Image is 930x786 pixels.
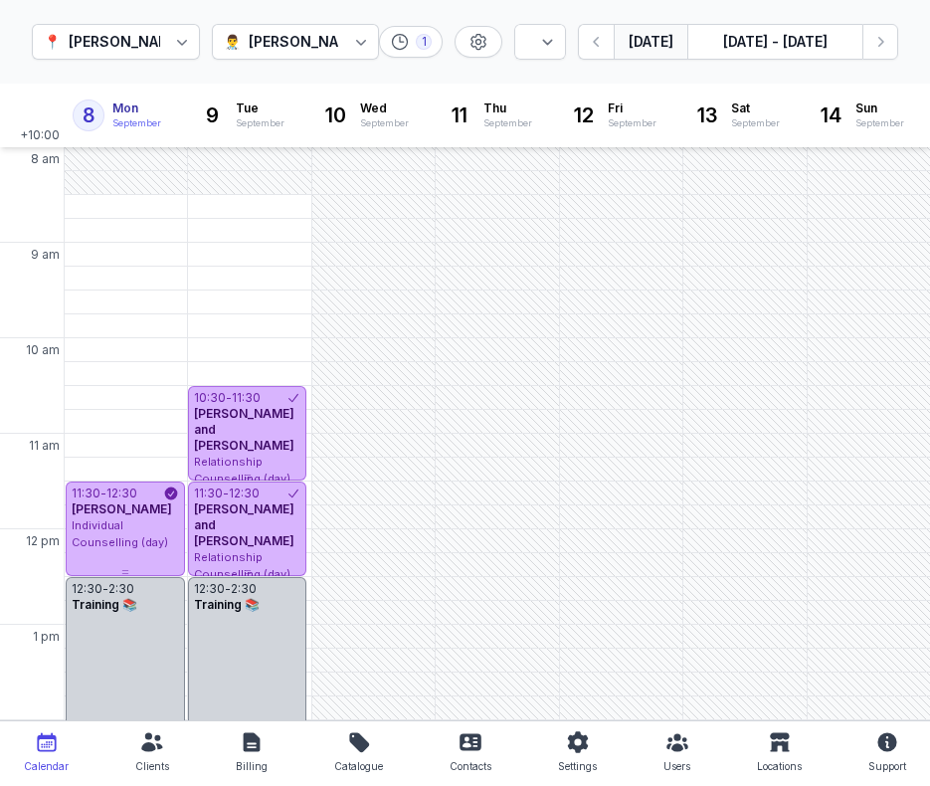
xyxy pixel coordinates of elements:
span: Relationship Counselling (day) [194,550,290,581]
div: 12 [568,99,600,131]
div: 9 [196,99,228,131]
div: - [100,486,106,501]
div: 2:30 [108,581,134,597]
span: Training 📚 [72,597,137,612]
div: 12:30 [194,581,225,597]
span: Sat [731,100,780,116]
span: Tue [236,100,284,116]
div: September [360,116,409,130]
div: September [236,116,284,130]
span: [PERSON_NAME] and [PERSON_NAME] [194,406,294,453]
span: 11 am [29,438,60,454]
span: 9 am [31,247,60,263]
div: 11:30 [232,390,261,406]
div: Settings [558,754,597,778]
div: - [225,581,231,597]
span: Wed [360,100,409,116]
div: 📍 [44,30,61,54]
span: Relationship Counselling (day) [194,455,290,486]
div: 10:30 [194,390,226,406]
span: 8 am [31,151,60,167]
button: [DATE] - [DATE] [687,24,862,60]
div: 13 [691,99,723,131]
span: 1 pm [33,629,60,645]
div: - [226,390,232,406]
span: 12 pm [26,533,60,549]
span: Mon [112,100,161,116]
span: +10:00 [20,127,64,147]
div: 11:30 [72,486,100,501]
div: Users [663,754,690,778]
div: [PERSON_NAME] [249,30,364,54]
div: Locations [757,754,802,778]
div: 14 [816,99,847,131]
div: Support [868,754,906,778]
div: 11 [444,99,475,131]
div: 10 [320,99,352,131]
div: September [483,116,532,130]
div: Catalogue [334,754,383,778]
div: [PERSON_NAME] Counselling [69,30,273,54]
div: Contacts [450,754,491,778]
div: 1 [416,34,432,50]
div: 12:30 [72,581,102,597]
div: Calendar [24,754,69,778]
span: [PERSON_NAME] and [PERSON_NAME] [194,501,294,548]
span: Individual Counselling (day) [72,518,168,549]
span: Training 📚 [194,597,260,612]
div: September [855,116,904,130]
span: 10 am [26,342,60,358]
span: Sun [855,100,904,116]
div: 2:30 [231,581,257,597]
div: September [608,116,656,130]
div: Clients [135,754,169,778]
div: - [102,581,108,597]
div: Billing [236,754,268,778]
div: September [112,116,161,130]
span: Thu [483,100,532,116]
span: [PERSON_NAME] [72,501,172,516]
div: 8 [73,99,104,131]
div: 👨‍⚕️ [224,30,241,54]
div: 11:30 [194,486,223,501]
div: September [731,116,780,130]
div: - [223,486,229,501]
div: 12:30 [106,486,137,501]
div: 12:30 [229,486,260,501]
button: [DATE] [614,24,687,60]
span: Fri [608,100,656,116]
